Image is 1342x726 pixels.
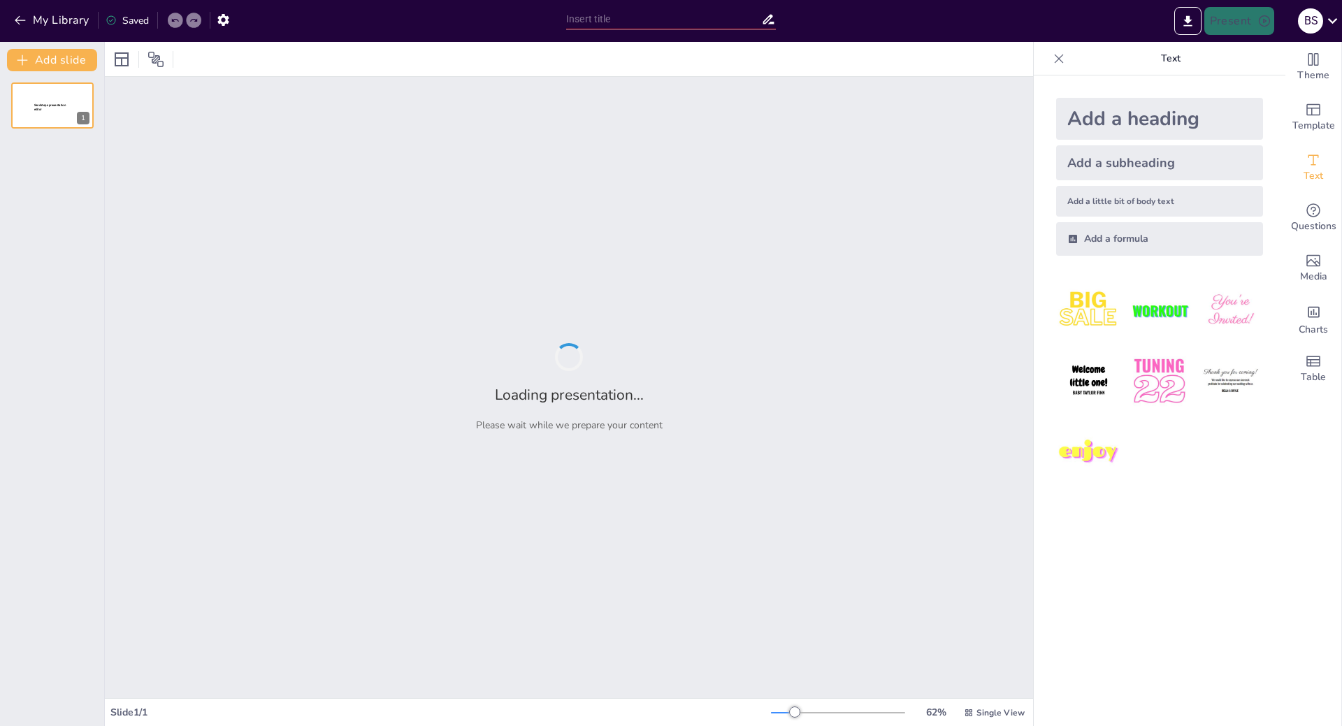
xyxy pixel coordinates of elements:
img: 4.jpeg [1056,349,1121,414]
img: 5.jpeg [1127,349,1192,414]
div: Add text boxes [1285,143,1341,193]
div: Get real-time input from your audience [1285,193,1341,243]
button: Export to PowerPoint [1174,7,1202,35]
h2: Loading presentation... [495,385,644,405]
img: 2.jpeg [1127,278,1192,343]
span: Position [147,51,164,68]
div: Add images, graphics, shapes or video [1285,243,1341,293]
span: Questions [1291,219,1336,234]
input: Insert title [566,9,761,29]
button: B S [1298,7,1323,35]
span: Table [1301,370,1326,385]
span: Template [1292,118,1335,133]
p: Please wait while we prepare your content [476,419,663,432]
button: Present [1204,7,1274,35]
div: Slide 1 / 1 [110,706,771,719]
div: 1 [77,112,89,124]
div: Add a heading [1056,98,1263,140]
img: 1.jpeg [1056,278,1121,343]
div: Add charts and graphs [1285,293,1341,344]
span: Media [1300,269,1327,284]
button: My Library [10,9,95,31]
img: 3.jpeg [1198,278,1263,343]
img: 6.jpeg [1198,349,1263,414]
div: Add ready made slides [1285,92,1341,143]
div: Add a little bit of body text [1056,186,1263,217]
div: Layout [110,48,133,71]
span: Text [1304,168,1323,184]
div: Add a table [1285,344,1341,394]
span: Theme [1297,68,1329,83]
span: Charts [1299,322,1328,337]
div: Add a subheading [1056,145,1263,180]
span: Single View [976,707,1025,718]
p: Text [1070,42,1271,75]
button: Add slide [7,49,97,71]
div: 1 [11,82,94,129]
div: Change the overall theme [1285,42,1341,92]
div: 62 % [919,706,953,719]
div: Add a formula [1056,222,1263,256]
div: Saved [106,14,149,27]
img: 7.jpeg [1056,420,1121,485]
span: Sendsteps presentation editor [34,103,66,111]
div: B S [1298,8,1323,34]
